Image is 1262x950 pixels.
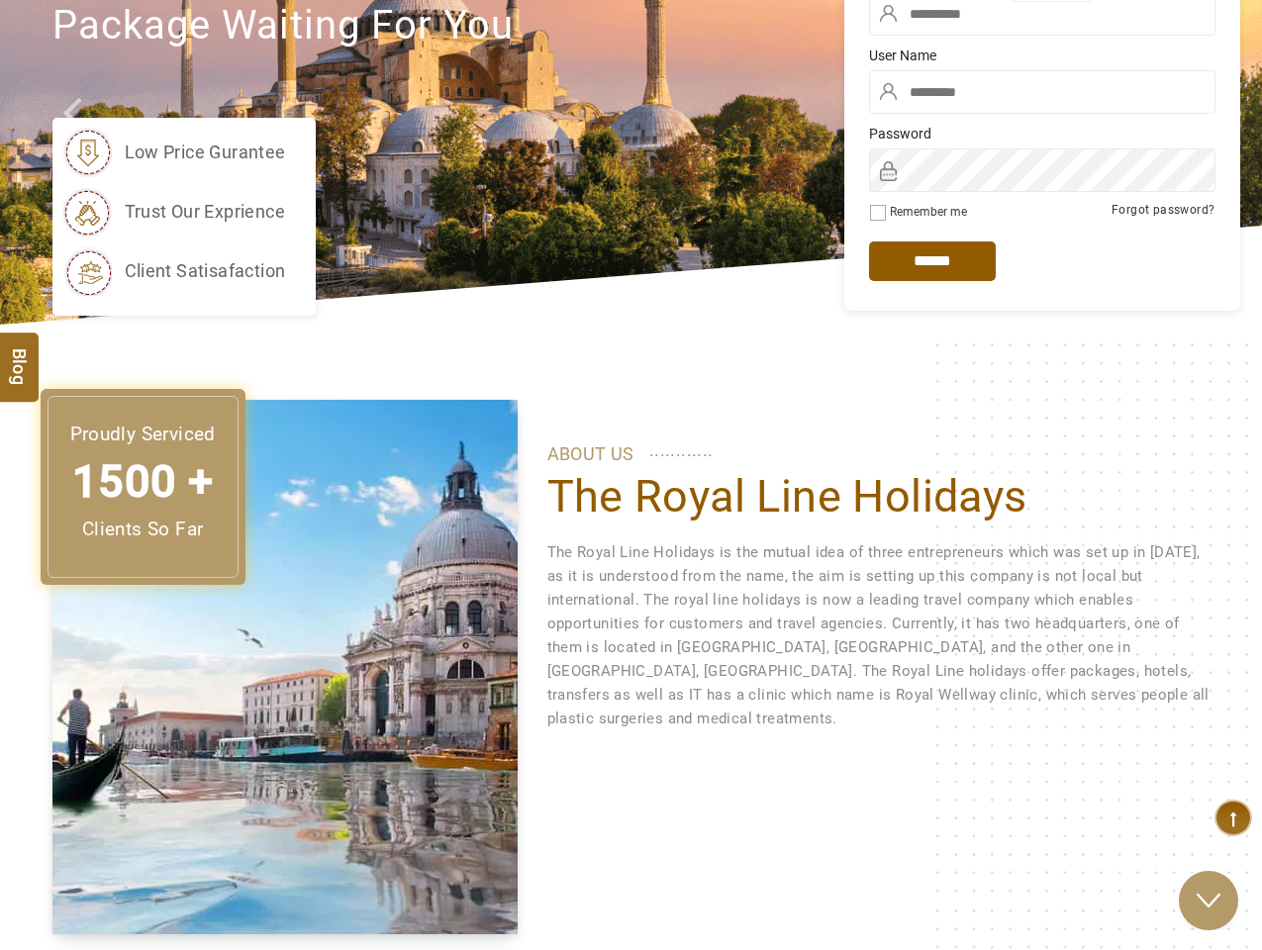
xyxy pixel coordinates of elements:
[896,876,1242,920] iframe: chat widget
[52,400,518,934] img: img
[649,435,714,465] span: ............
[62,187,286,237] li: trust our exprience
[7,348,33,365] span: Blog
[1112,203,1214,217] a: Forgot password?
[62,128,286,177] li: low price gurantee
[547,540,1211,730] p: The Royal Line Holidays is the mutual idea of three entrepreneurs which was set up in [DATE], as ...
[890,205,967,219] label: Remember me
[1179,871,1242,930] iframe: chat widget
[896,338,1242,853] iframe: chat widget
[547,439,1211,469] p: ABOUT US
[869,46,1215,65] label: User Name
[547,469,1211,524] h1: The Royal Line Holidays
[869,124,1215,143] label: Password
[62,246,286,296] li: client satisafaction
